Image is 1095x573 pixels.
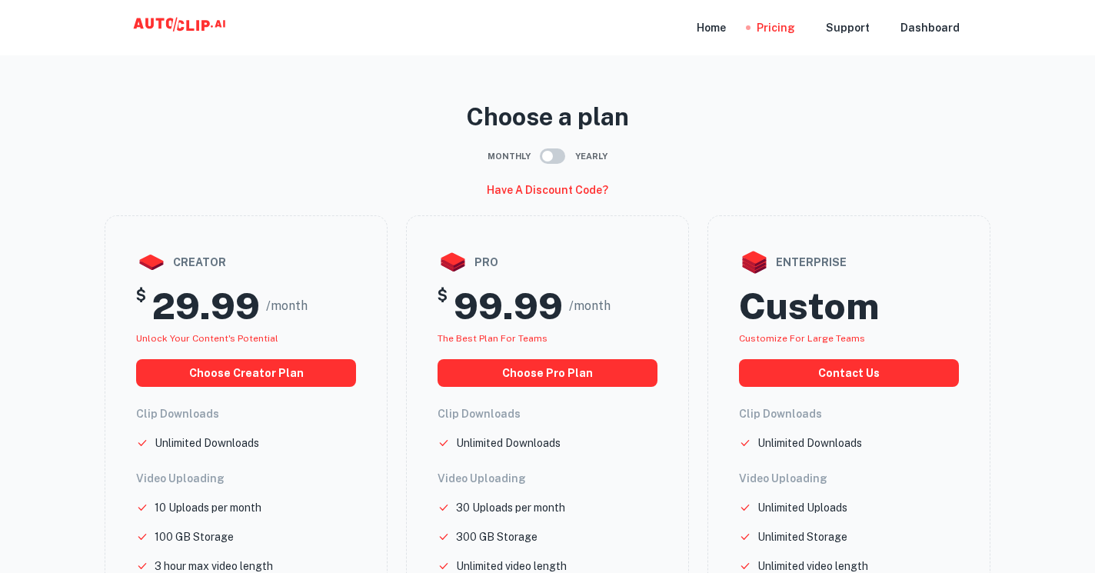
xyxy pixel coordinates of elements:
h6: Video Uploading [136,470,356,487]
span: The best plan for teams [438,333,547,344]
h2: 99.99 [454,284,563,328]
div: enterprise [739,247,959,278]
h6: Clip Downloads [136,405,356,422]
h2: Custom [739,284,879,328]
p: Unlimited Downloads [757,435,862,451]
span: /month [569,297,611,315]
span: Customize for large teams [739,333,865,344]
p: Choose a plan [105,98,990,135]
button: choose creator plan [136,359,356,387]
p: 100 GB Storage [155,528,234,545]
h2: 29.99 [152,284,260,328]
div: creator [136,247,356,278]
button: Contact us [739,359,959,387]
p: Unlimited Downloads [456,435,561,451]
button: choose pro plan [438,359,657,387]
span: /month [266,297,308,315]
h6: Video Uploading [438,470,657,487]
p: 10 Uploads per month [155,499,261,516]
h6: Have a discount code? [487,182,608,198]
span: Monthly [488,150,531,163]
h6: Clip Downloads [438,405,657,422]
h5: $ [438,284,448,328]
p: Unlimited Uploads [757,499,847,516]
span: Unlock your Content's potential [136,333,278,344]
h5: $ [136,284,146,328]
p: 300 GB Storage [456,528,538,545]
p: Unlimited Downloads [155,435,259,451]
p: 30 Uploads per month [456,499,565,516]
p: Unlimited Storage [757,528,847,545]
button: Have a discount code? [481,177,614,203]
div: pro [438,247,657,278]
h6: Video Uploading [739,470,959,487]
h6: Clip Downloads [739,405,959,422]
span: Yearly [575,150,607,163]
